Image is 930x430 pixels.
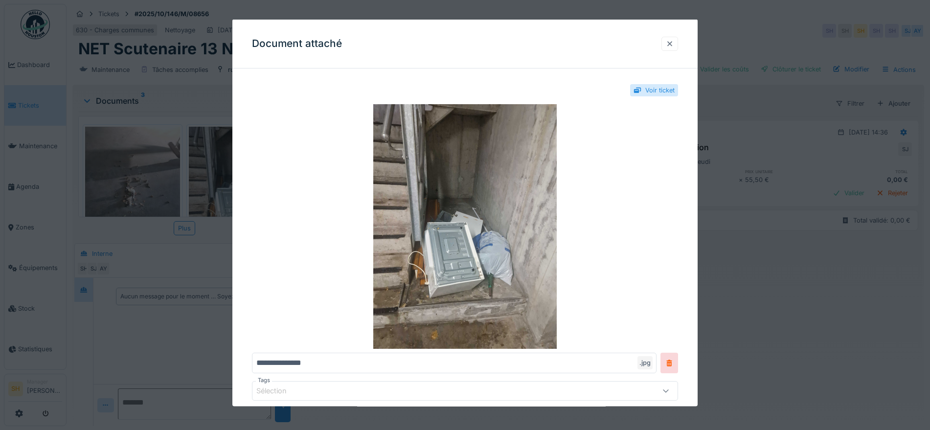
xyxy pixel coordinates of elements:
[256,385,300,396] div: Sélection
[252,104,678,349] img: c49bd2a4-5b34-424f-8399-04507c05a00b-20251002_144300.jpg
[256,376,272,385] label: Tags
[252,38,342,50] h3: Document attaché
[645,86,675,95] div: Voir ticket
[637,356,653,369] div: .jpg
